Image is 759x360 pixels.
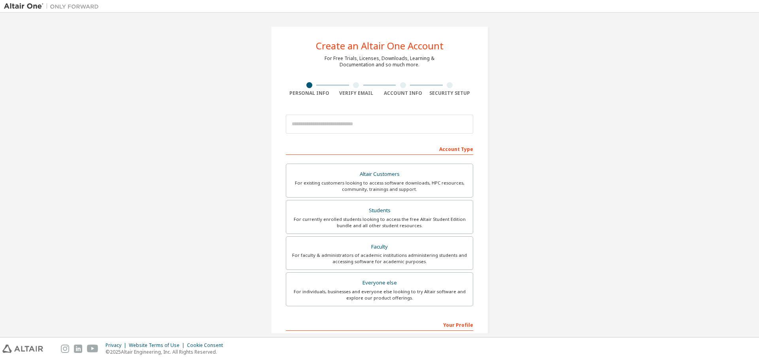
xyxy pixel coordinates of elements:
div: Altair Customers [291,169,468,180]
div: Verify Email [333,90,380,96]
div: Faculty [291,241,468,253]
img: instagram.svg [61,345,69,353]
div: For faculty & administrators of academic institutions administering students and accessing softwa... [291,252,468,265]
div: Privacy [106,342,129,349]
div: Security Setup [427,90,474,96]
div: Create an Altair One Account [316,41,444,51]
img: youtube.svg [87,345,98,353]
div: Website Terms of Use [129,342,187,349]
img: Altair One [4,2,103,10]
div: Students [291,205,468,216]
div: For individuals, businesses and everyone else looking to try Altair software and explore our prod... [291,288,468,301]
div: Personal Info [286,90,333,96]
div: For currently enrolled students looking to access the free Altair Student Edition bundle and all ... [291,216,468,229]
div: Account Type [286,142,473,155]
div: For Free Trials, Licenses, Downloads, Learning & Documentation and so much more. [325,55,434,68]
div: Your Profile [286,318,473,331]
img: linkedin.svg [74,345,82,353]
div: For existing customers looking to access software downloads, HPC resources, community, trainings ... [291,180,468,192]
div: Cookie Consent [187,342,228,349]
img: altair_logo.svg [2,345,43,353]
div: Account Info [379,90,427,96]
div: Everyone else [291,277,468,288]
p: © 2025 Altair Engineering, Inc. All Rights Reserved. [106,349,228,355]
